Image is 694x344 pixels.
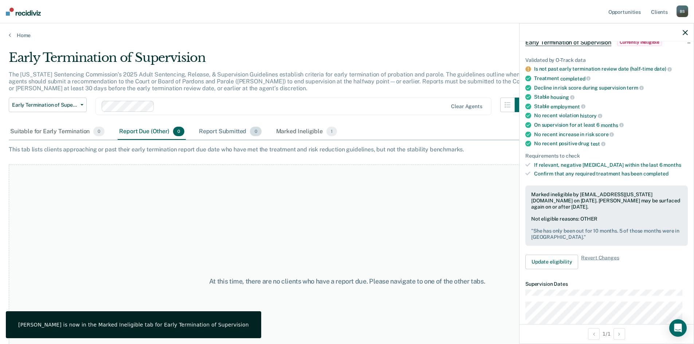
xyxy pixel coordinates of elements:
img: Recidiviz [6,8,41,16]
div: Marked ineligible by [EMAIL_ADDRESS][US_STATE][DOMAIN_NAME] on [DATE]. [PERSON_NAME] may be surfa... [531,191,682,210]
div: Clear agents [451,103,482,110]
span: completed [560,75,591,81]
a: Home [9,32,685,39]
div: Not eligible reasons: OTHER [531,216,682,240]
span: 0 [250,127,261,136]
div: Early Termination of Supervision [9,50,529,71]
span: 0 [173,127,184,136]
div: Validated by O-Track data [525,57,688,63]
div: No recent positive drug [534,141,688,147]
pre: " She has only been out for 10 months. 5 of those months were in [GEOGRAPHIC_DATA]. " [531,228,682,240]
span: Early Termination of Supervision [525,39,611,46]
div: Open Intercom Messenger [669,319,687,337]
div: Report Submitted [197,124,263,140]
div: B S [677,5,688,17]
div: Decline in risk score during supervision [534,84,688,91]
span: months [663,162,681,167]
span: 1 [326,127,337,136]
div: This tab lists clients approaching or past their early termination report due date who have met t... [9,146,685,153]
div: Report Due (Other) [118,124,185,140]
div: Requirements to check [525,153,688,159]
span: history [580,113,602,119]
span: Revert Changes [581,254,619,269]
div: No recent increase in risk [534,131,688,138]
div: 1 / 1 [519,324,694,343]
button: Update eligibility [525,254,578,269]
div: No recent violation [534,112,688,119]
div: [PERSON_NAME] is now in the Marked Ineligible tab for Early Termination of Supervision [18,321,249,328]
div: Stable [534,103,688,110]
dt: Supervision Dates [525,281,688,287]
span: test [591,141,605,146]
div: Confirm that any required treatment has been [534,171,688,177]
button: Next Opportunity [613,328,625,340]
span: months [601,122,624,128]
span: employment [550,103,585,109]
div: Stable [534,94,688,100]
p: The [US_STATE] Sentencing Commission’s 2025 Adult Sentencing, Release, & Supervision Guidelines e... [9,71,527,92]
div: Suitable for Early Termination [9,124,106,140]
span: Early Termination of Supervision [12,102,78,108]
div: Marked Ineligible [275,124,339,140]
span: score [595,131,614,137]
span: completed [643,171,668,177]
span: term [627,85,643,91]
div: Is not past early termination review date (half-time date) [534,66,688,72]
div: On supervision for at least 6 [534,122,688,128]
div: Early Termination of SupervisionCurrently ineligible [519,31,694,54]
div: If relevant, negative [MEDICAL_DATA] within the last 6 [534,162,688,168]
span: housing [550,94,575,100]
button: Previous Opportunity [588,328,600,340]
div: At this time, there are no clients who have a report due. Please navigate to one of the other tabs. [178,277,516,285]
span: 0 [93,127,105,136]
span: Currently ineligible [617,39,662,46]
div: Treatment [534,75,688,82]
